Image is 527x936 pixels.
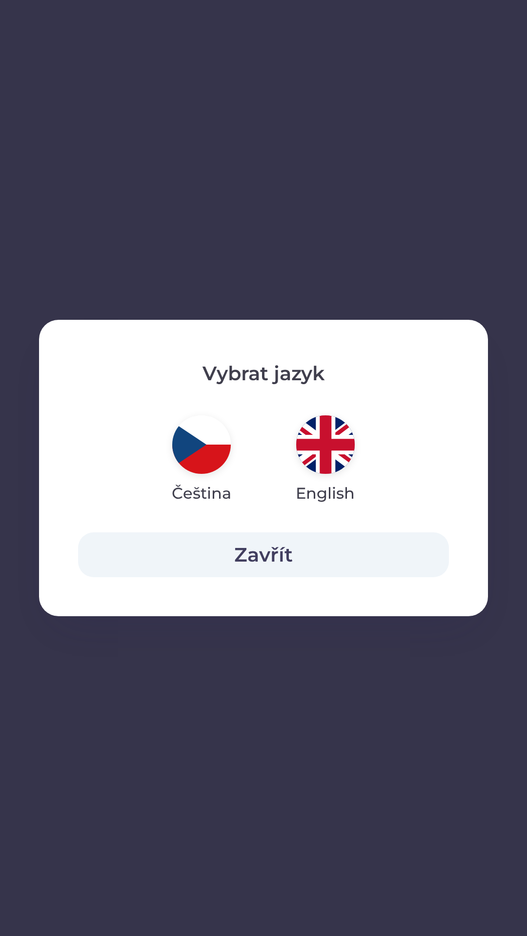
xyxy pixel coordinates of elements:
button: Čeština [148,408,255,513]
p: Čeština [172,482,231,505]
p: English [296,482,355,505]
button: Zavřít [78,532,449,577]
img: en flag [296,415,355,474]
img: cs flag [172,415,231,474]
button: English [272,408,378,513]
p: Vybrat jazyk [78,359,449,388]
